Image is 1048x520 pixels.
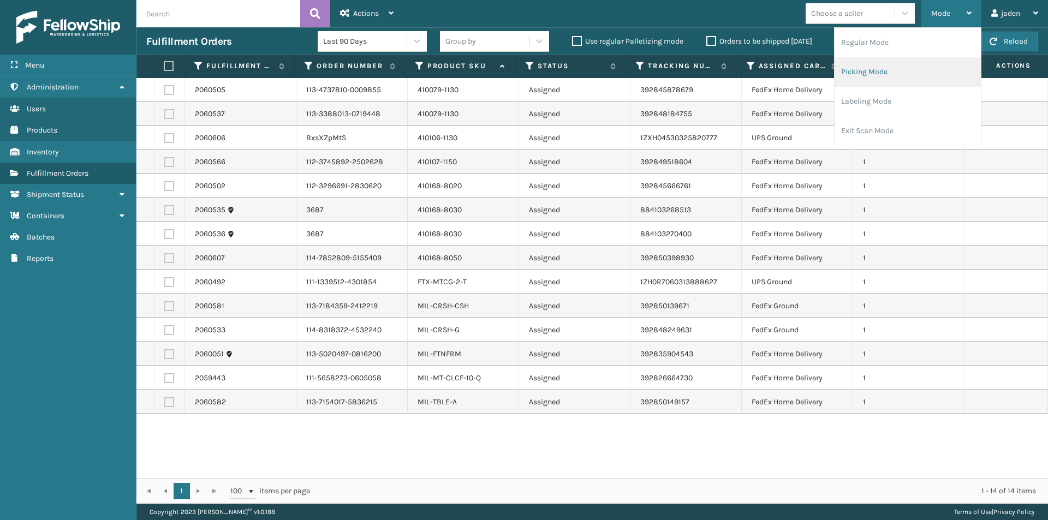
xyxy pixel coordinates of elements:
[27,232,55,242] span: Batches
[742,246,853,270] td: FedEx Home Delivery
[742,294,853,318] td: FedEx Ground
[230,486,247,497] span: 100
[418,85,458,94] a: 410079-1130
[742,126,853,150] td: UPS Ground
[296,174,408,198] td: 112-3296691-2830620
[195,229,225,240] a: 2060536
[206,61,273,71] label: Fulfillment Order Id
[853,270,964,294] td: 1
[853,174,964,198] td: 1
[195,85,225,95] a: 2060505
[296,366,408,390] td: 111-5658273-0605058
[150,504,275,520] p: Copyright 2023 [PERSON_NAME]™ v 1.0.188
[835,28,981,57] li: Regular Mode
[811,8,863,19] div: Choose a seller
[853,150,964,174] td: 1
[759,61,826,71] label: Assigned Carrier Service
[640,253,694,262] a: 392850398930
[296,78,408,102] td: 113-4737810-0009855
[640,277,717,286] a: 1ZH0R7060313888627
[418,133,457,142] a: 410106-1130
[418,349,461,358] a: MIL-FTNFRM
[742,270,853,294] td: UPS Ground
[519,198,630,222] td: Assigned
[418,397,457,407] a: MIL-TBLE-A
[418,253,462,262] a: 410168-8050
[742,150,853,174] td: FedEx Home Delivery
[27,169,88,178] span: Fulfillment Orders
[27,104,46,113] span: Users
[706,37,812,46] label: Orders to be shipped [DATE]
[835,87,981,116] li: Labeling Mode
[195,109,225,119] a: 2060537
[296,102,408,126] td: 113-3388013-0719448
[519,126,630,150] td: Assigned
[195,373,225,384] a: 2059443
[296,126,408,150] td: BxsXZpMtS
[640,85,693,94] a: 392845878679
[325,486,1036,497] div: 1 - 14 of 14 items
[853,294,964,318] td: 1
[418,301,469,310] a: MIL-CRSH-CSH
[296,318,408,342] td: 114-8318372-4532240
[572,37,683,46] label: Use regular Palletizing mode
[27,125,57,135] span: Products
[742,174,853,198] td: FedEx Home Delivery
[640,301,689,310] a: 392850139671
[296,150,408,174] td: 112-3745892-2502628
[195,157,225,168] a: 2060566
[519,270,630,294] td: Assigned
[418,157,457,166] a: 410107-1150
[742,102,853,126] td: FedEx Home Delivery
[296,246,408,270] td: 114-7852809-5155409
[640,157,692,166] a: 392849518604
[195,181,225,192] a: 2060502
[27,190,84,199] span: Shipment Status
[353,9,379,18] span: Actions
[418,373,481,382] a: MIL-MT-CLCF-10-Q
[519,222,630,246] td: Assigned
[640,109,692,118] a: 392848184755
[993,508,1035,516] a: Privacy Policy
[418,229,462,238] a: 410168-8030
[853,390,964,414] td: 1
[195,205,225,216] a: 2060535
[742,318,853,342] td: FedEx Ground
[979,32,1038,51] button: Reload
[640,205,691,214] a: 884103268513
[519,78,630,102] td: Assigned
[853,318,964,342] td: 1
[323,35,408,47] div: Last 90 Days
[195,397,226,408] a: 2060582
[445,35,476,47] div: Group by
[954,508,992,516] a: Terms of Use
[853,366,964,390] td: 1
[853,342,964,366] td: 1
[742,366,853,390] td: FedEx Home Delivery
[27,211,64,220] span: Containers
[174,483,190,499] a: 1
[640,133,717,142] a: 1ZXH04530325820777
[519,294,630,318] td: Assigned
[640,325,692,334] a: 392848249631
[640,181,691,190] a: 392845666761
[519,318,630,342] td: Assigned
[742,342,853,366] td: FedEx Home Delivery
[146,35,231,48] h3: Fulfillment Orders
[296,222,408,246] td: 3687
[640,373,693,382] a: 392826664730
[519,246,630,270] td: Assigned
[742,198,853,222] td: FedEx Home Delivery
[853,198,964,222] td: 1
[640,397,689,407] a: 392850149157
[195,301,224,312] a: 2060581
[519,366,630,390] td: Assigned
[195,349,224,360] a: 2060051
[296,342,408,366] td: 113-5020497-0816200
[418,277,467,286] a: FTX-MTCG-2-T
[640,229,692,238] a: 884103270400
[961,57,1038,75] span: Actions
[742,390,853,414] td: FedEx Home Delivery
[25,61,44,70] span: Menu
[27,254,53,263] span: Reports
